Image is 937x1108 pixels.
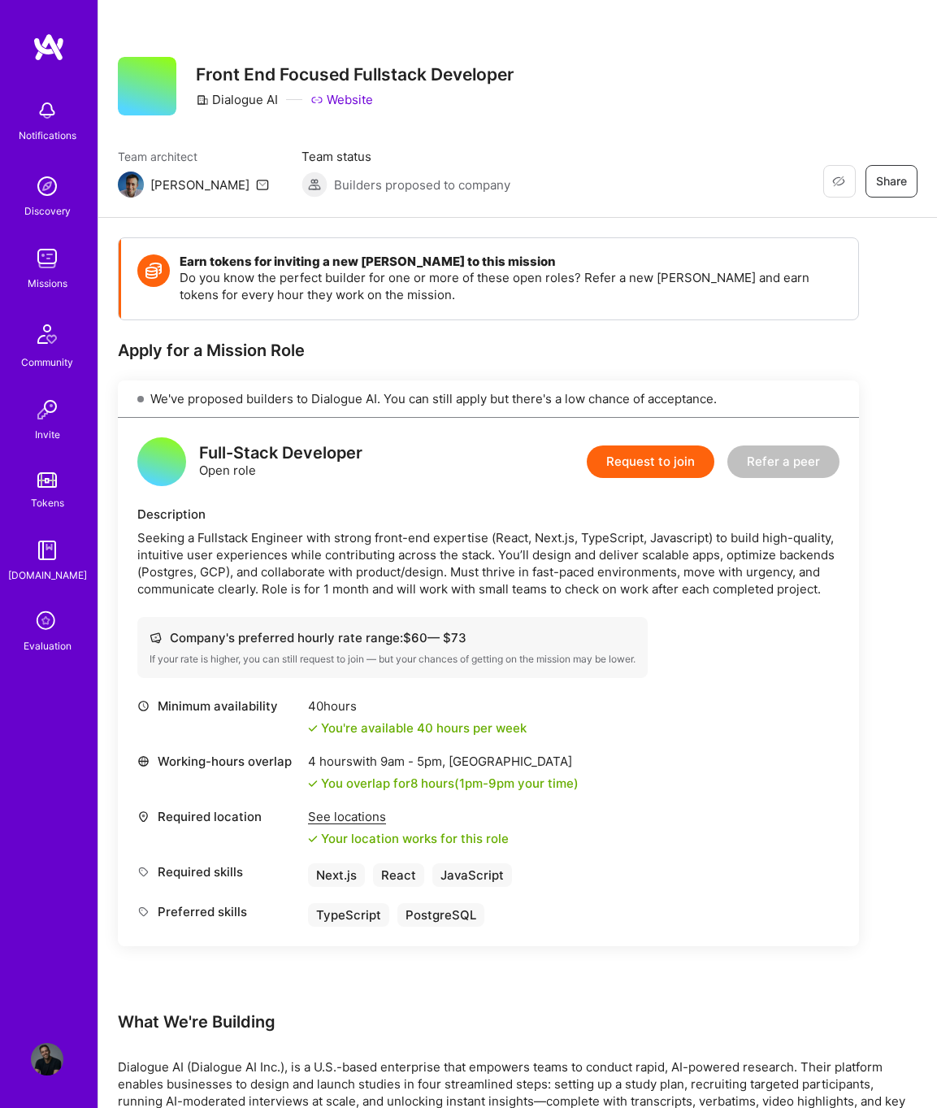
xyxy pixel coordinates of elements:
i: icon Tag [137,906,150,918]
div: Apply for a Mission Role [118,340,859,361]
button: Refer a peer [727,445,839,478]
span: 9am - 5pm , [377,754,449,769]
img: tokens [37,472,57,488]
i: icon Tag [137,866,150,878]
i: icon Cash [150,632,162,644]
i: icon Check [308,834,318,844]
div: 40 hours [308,697,527,715]
div: Open role [199,445,362,479]
div: JavaScript [432,863,512,887]
i: icon SelectionTeam [32,606,63,637]
div: You're available 40 hours per week [308,719,527,736]
span: Team status [301,148,510,165]
div: Full-Stack Developer [199,445,362,462]
p: Do you know the perfect builder for one or more of these open roles? Refer a new [PERSON_NAME] an... [180,269,842,303]
span: Share [876,173,907,189]
div: Required location [137,808,300,825]
div: Next.js [308,863,365,887]
img: Community [28,315,67,354]
div: TypeScript [308,903,389,927]
div: Minimum availability [137,697,300,715]
div: Preferred skills [137,903,300,920]
img: Token icon [137,254,170,287]
div: Dialogue AI [196,91,278,108]
img: Invite [31,393,63,426]
div: [DOMAIN_NAME] [8,567,87,584]
i: icon CompanyGray [196,93,209,106]
div: Working-hours overlap [137,753,300,770]
div: If your rate is higher, you can still request to join — but your chances of getting on the missio... [150,653,636,666]
img: Builders proposed to company [301,172,328,198]
a: Website [310,91,373,108]
div: [PERSON_NAME] [150,176,249,193]
i: icon Check [308,723,318,733]
div: Missions [28,275,67,292]
img: guide book [31,534,63,567]
div: Your location works for this role [308,830,509,847]
div: Discovery [24,202,71,219]
img: logo [33,33,65,62]
button: Request to join [587,445,714,478]
div: Company's preferred hourly rate range: $ 60 — $ 73 [150,629,636,646]
div: Required skills [137,863,300,880]
i: icon Clock [137,700,150,712]
div: PostgreSQL [397,903,484,927]
a: User Avatar [27,1043,67,1075]
img: bell [31,94,63,127]
span: 1pm - 9pm [459,776,514,791]
img: teamwork [31,242,63,275]
i: icon Location [137,810,150,823]
img: User Avatar [31,1043,63,1075]
i: icon World [137,755,150,767]
h4: Earn tokens for inviting a new [PERSON_NAME] to this mission [180,254,842,269]
div: Description [137,506,839,523]
div: What We're Building [118,1011,917,1032]
div: React [373,863,424,887]
div: Invite [35,426,60,443]
i: icon Mail [256,178,269,191]
span: Builders proposed to company [334,176,510,193]
div: Seeking a Fullstack Engineer with strong front-end expertise (React, Next.js, TypeScript, Javascr... [137,529,839,597]
div: Notifications [19,127,76,144]
div: You overlap for 8 hours ( your time) [321,775,579,792]
div: Tokens [31,494,64,511]
i: icon EyeClosed [832,175,845,188]
div: Community [21,354,73,371]
h3: Front End Focused Fullstack Developer [196,64,514,85]
span: Team architect [118,148,269,165]
div: We've proposed builders to Dialogue AI. You can still apply but there's a low chance of acceptance. [118,380,859,418]
div: Evaluation [24,637,72,654]
img: discovery [31,170,63,202]
button: Share [865,165,917,198]
div: See locations [308,808,509,825]
i: icon Check [308,779,318,789]
div: 4 hours with [GEOGRAPHIC_DATA] [308,753,579,770]
img: Team Architect [118,172,144,198]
